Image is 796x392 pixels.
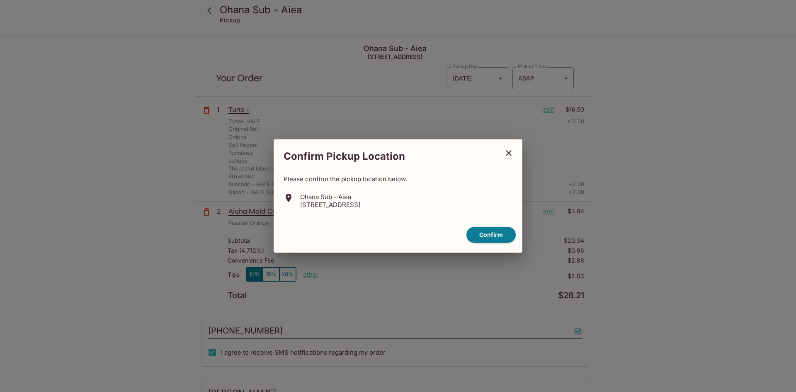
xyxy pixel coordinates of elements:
p: Ohana Sub - Aiea [300,193,360,201]
h2: Confirm Pickup Location [274,146,498,167]
p: [STREET_ADDRESS] [300,201,360,209]
button: close [498,143,519,163]
p: Please confirm the pickup location below. [284,175,512,183]
button: confirm [466,227,516,243]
